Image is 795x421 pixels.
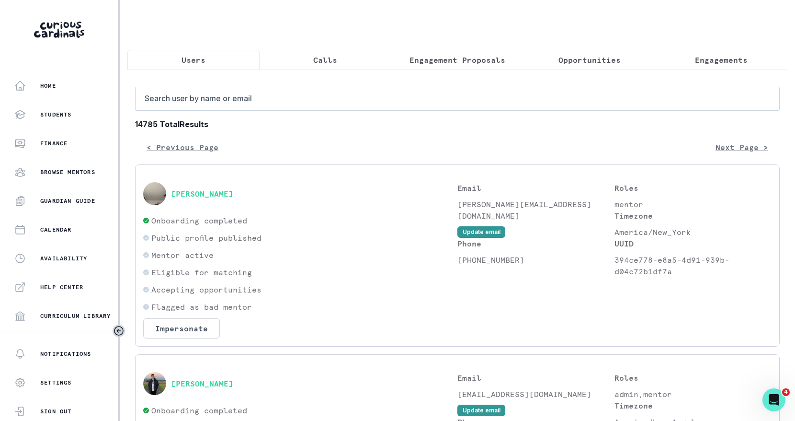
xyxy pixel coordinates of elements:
button: < Previous Page [135,138,230,157]
p: Help Center [40,283,83,291]
p: [PHONE_NUMBER] [457,254,614,266]
button: Toggle sidebar [113,325,125,337]
p: Engagements [695,54,748,66]
p: [EMAIL_ADDRESS][DOMAIN_NAME] [457,388,614,400]
p: Email [457,372,614,384]
button: [PERSON_NAME] [171,379,233,388]
b: 14785 Total Results [135,118,780,130]
img: Curious Cardinals Logo [34,22,84,38]
p: Sign Out [40,408,72,415]
p: Engagement Proposals [409,54,505,66]
p: Users [182,54,205,66]
p: admin,mentor [614,388,772,400]
button: Next Page > [704,138,780,157]
p: Mentor active [151,249,214,261]
button: Impersonate [143,318,220,339]
p: Roles [614,372,772,384]
p: Email [457,182,614,194]
span: 4 [782,388,790,396]
p: Phone [457,238,614,249]
p: Accepting opportunities [151,284,261,295]
p: Students [40,111,72,118]
p: Finance [40,140,68,147]
p: Onboarding completed [151,215,247,226]
p: Home [40,82,56,90]
iframe: Intercom live chat [762,388,785,411]
button: [PERSON_NAME] [171,189,233,199]
p: Roles [614,182,772,194]
p: Opportunities [558,54,621,66]
p: Availability [40,255,87,262]
button: Update email [457,405,505,416]
p: Notifications [40,350,91,358]
p: [PERSON_NAME][EMAIL_ADDRESS][DOMAIN_NAME] [457,199,614,222]
p: Flagged as bad mentor [151,301,252,313]
p: Calendar [40,226,72,234]
p: Timezone [614,210,772,222]
button: Update email [457,226,505,238]
p: Curriculum Library [40,312,111,320]
p: Settings [40,379,72,386]
p: Eligible for matching [151,267,252,278]
p: Public profile published [151,232,261,244]
p: Onboarding completed [151,405,247,416]
p: Guardian Guide [40,197,95,205]
p: Timezone [614,400,772,411]
p: Browse Mentors [40,168,95,176]
p: Calls [313,54,337,66]
p: America/New_York [614,226,772,238]
p: UUID [614,238,772,249]
p: mentor [614,199,772,210]
p: 394ce778-e8a5-4d91-939b-d04c72b1df7a [614,254,772,277]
